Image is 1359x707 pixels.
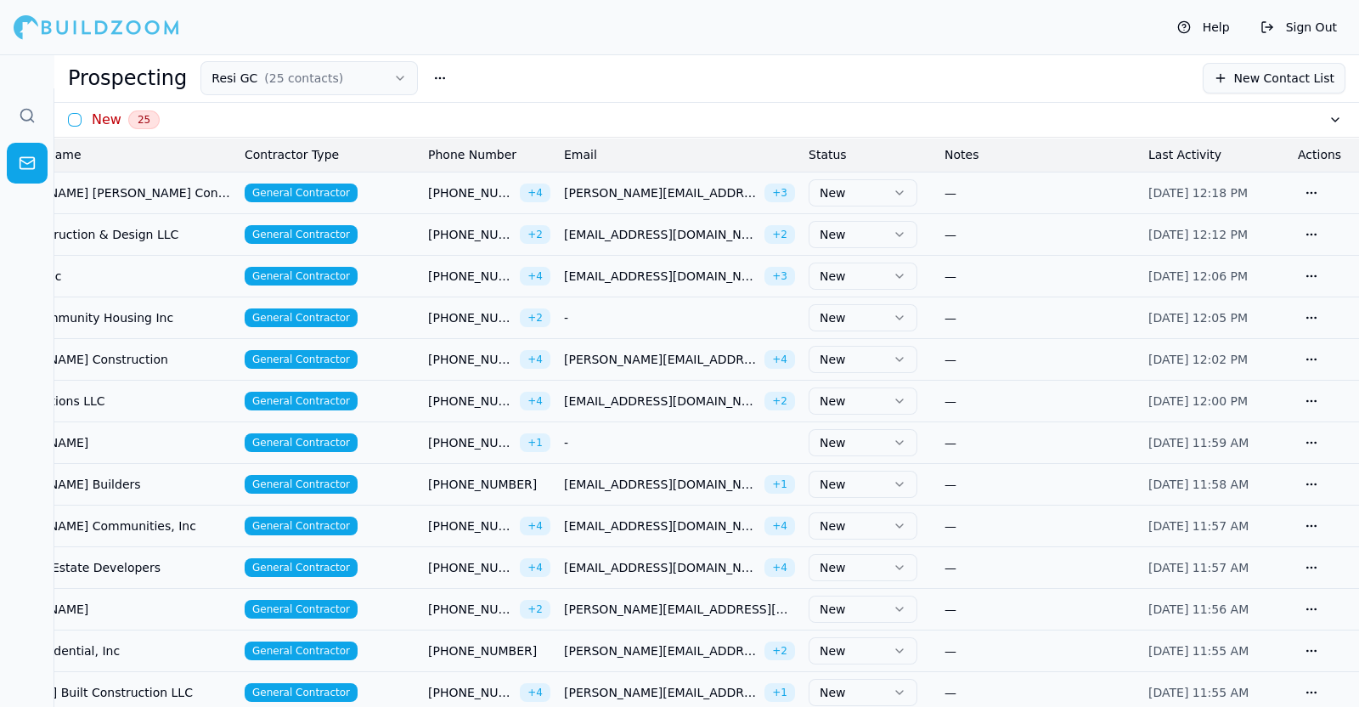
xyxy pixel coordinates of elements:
[1148,186,1248,200] span: [DATE] 12:18 PM
[520,184,550,202] span: + 4
[945,309,1135,326] div: —
[245,517,358,535] span: General Contractor
[945,559,1135,576] div: —
[1148,519,1249,533] span: [DATE] 11:57 AM
[428,351,513,368] span: [PHONE_NUMBER]
[245,433,358,452] span: General Contractor
[428,393,513,410] span: [PHONE_NUMBER]
[764,642,795,660] span: + 2
[1203,63,1345,93] button: New Contact List
[764,225,795,244] span: + 2
[421,138,557,172] th: Phone Number
[245,308,358,327] span: General Contractor
[92,110,121,130] h3: New
[945,601,1135,618] div: —
[520,225,550,244] span: + 2
[945,476,1135,493] div: —
[764,392,795,410] span: + 2
[428,309,513,326] span: [PHONE_NUMBER]
[564,642,758,659] span: [PERSON_NAME][EMAIL_ADDRESS][PERSON_NAME][DOMAIN_NAME]
[1252,14,1345,41] button: Sign Out
[1148,436,1249,450] span: [DATE] 11:59 AM
[128,110,160,129] span: 25
[564,268,758,285] span: [EMAIL_ADDRESS][DOMAIN_NAME]
[428,601,513,618] span: [PHONE_NUMBER]
[1148,686,1249,699] span: [DATE] 11:55 AM
[520,392,550,410] span: + 4
[1148,602,1249,616] span: [DATE] 11:56 AM
[1148,228,1248,241] span: [DATE] 12:12 PM
[1148,561,1249,574] span: [DATE] 11:57 AM
[945,268,1135,285] div: —
[245,642,358,660] span: General Contractor
[945,684,1135,701] div: —
[520,433,550,452] span: + 1
[557,138,802,172] th: Email
[428,559,513,576] span: [PHONE_NUMBER]
[564,601,795,618] span: [PERSON_NAME][EMAIL_ADDRESS][PERSON_NAME][DOMAIN_NAME]
[945,393,1135,410] div: —
[764,558,795,577] span: + 4
[802,138,938,172] th: Status
[564,309,795,326] div: -
[245,184,358,202] span: General Contractor
[564,684,758,701] span: [PERSON_NAME][EMAIL_ADDRESS][DOMAIN_NAME]
[764,683,795,702] span: + 1
[1148,269,1248,283] span: [DATE] 12:06 PM
[1291,138,1359,172] th: Actions
[428,518,513,534] span: [PHONE_NUMBER]
[245,225,358,244] span: General Contractor
[945,518,1135,534] div: —
[764,517,795,535] span: + 4
[564,559,758,576] span: [EMAIL_ADDRESS][DOMAIN_NAME]
[245,600,358,619] span: General Contractor
[1148,644,1249,658] span: [DATE] 11:55 AM
[564,476,758,493] span: [EMAIL_ADDRESS][DOMAIN_NAME]
[68,65,187,92] h1: Prospecting
[938,138,1142,172] th: Notes
[945,351,1135,368] div: —
[1169,14,1238,41] button: Help
[1148,311,1248,325] span: [DATE] 12:05 PM
[245,350,358,369] span: General Contractor
[564,226,758,243] span: [EMAIL_ADDRESS][DOMAIN_NAME]
[428,684,513,701] span: [PHONE_NUMBER]
[520,517,550,535] span: + 4
[1142,138,1291,172] th: Last Activity
[945,434,1135,451] div: —
[245,392,358,410] span: General Contractor
[428,226,513,243] span: [PHONE_NUMBER]
[564,518,758,534] span: [EMAIL_ADDRESS][DOMAIN_NAME]
[428,184,513,201] span: [PHONE_NUMBER]
[428,434,513,451] span: [PHONE_NUMBER]
[564,393,758,410] span: [EMAIL_ADDRESS][DOMAIN_NAME]
[428,268,513,285] span: [PHONE_NUMBER]
[428,642,550,659] span: [PHONE_NUMBER]
[764,267,795,286] span: + 3
[1148,353,1248,366] span: [DATE] 12:02 PM
[520,350,550,369] span: + 4
[764,350,795,369] span: + 4
[520,600,550,619] span: + 2
[238,138,421,172] th: Contractor Type
[245,475,358,494] span: General Contractor
[564,434,795,451] div: -
[428,476,550,493] span: [PHONE_NUMBER]
[520,683,550,702] span: + 4
[1148,478,1249,491] span: [DATE] 11:58 AM
[245,558,358,577] span: General Contractor
[520,267,550,286] span: + 4
[945,642,1135,659] div: —
[764,184,795,202] span: + 3
[1148,394,1248,408] span: [DATE] 12:00 PM
[564,351,758,368] span: [PERSON_NAME][EMAIL_ADDRESS][DOMAIN_NAME]
[245,683,358,702] span: General Contractor
[564,184,758,201] span: [PERSON_NAME][EMAIL_ADDRESS][PERSON_NAME][DOMAIN_NAME]
[945,184,1135,201] div: —
[245,267,358,286] span: General Contractor
[520,558,550,577] span: + 4
[764,475,795,494] span: + 1
[520,308,550,327] span: + 2
[945,226,1135,243] div: —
